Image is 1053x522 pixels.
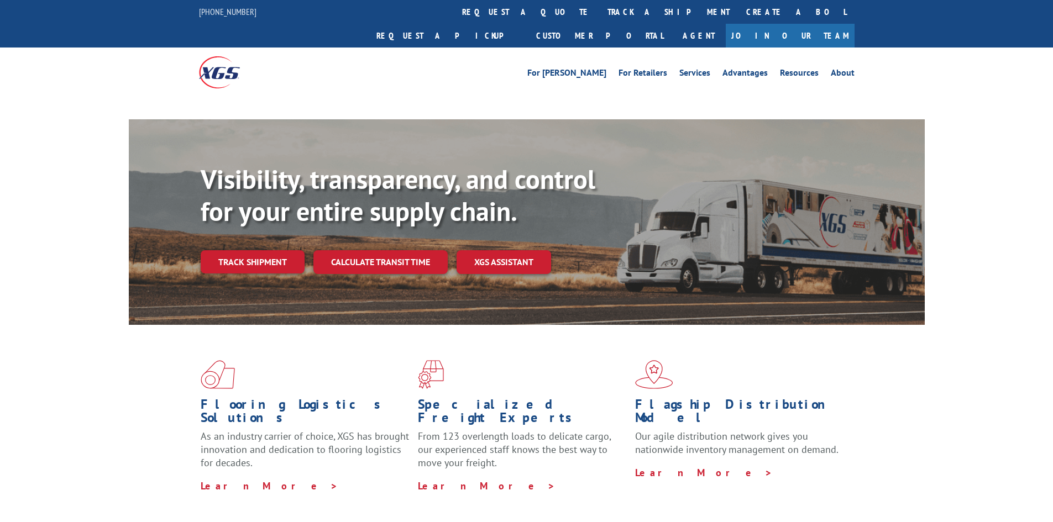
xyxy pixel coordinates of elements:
a: Customer Portal [528,24,672,48]
p: From 123 overlength loads to delicate cargo, our experienced staff knows the best way to move you... [418,430,627,479]
a: Join Our Team [726,24,855,48]
img: xgs-icon-flagship-distribution-model-red [635,360,673,389]
a: For Retailers [619,68,667,81]
a: Learn More > [201,479,338,492]
img: xgs-icon-total-supply-chain-intelligence-red [201,360,235,389]
a: About [831,68,855,81]
span: Our agile distribution network gives you nationwide inventory management on demand. [635,430,839,456]
a: Agent [672,24,726,48]
a: Calculate transit time [313,250,448,274]
h1: Flooring Logistics Solutions [201,398,410,430]
a: Advantages [722,68,768,81]
span: As an industry carrier of choice, XGS has brought innovation and dedication to flooring logistics... [201,430,409,469]
a: [PHONE_NUMBER] [199,6,256,17]
a: Learn More > [635,466,773,479]
img: xgs-icon-focused-on-flooring-red [418,360,444,389]
a: Services [679,68,710,81]
a: XGS ASSISTANT [457,250,551,274]
a: Resources [780,68,819,81]
a: Learn More > [418,479,556,492]
a: Request a pickup [368,24,528,48]
h1: Flagship Distribution Model [635,398,844,430]
b: Visibility, transparency, and control for your entire supply chain. [201,162,595,228]
a: Track shipment [201,250,305,273]
a: For [PERSON_NAME] [527,68,606,81]
h1: Specialized Freight Experts [418,398,627,430]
